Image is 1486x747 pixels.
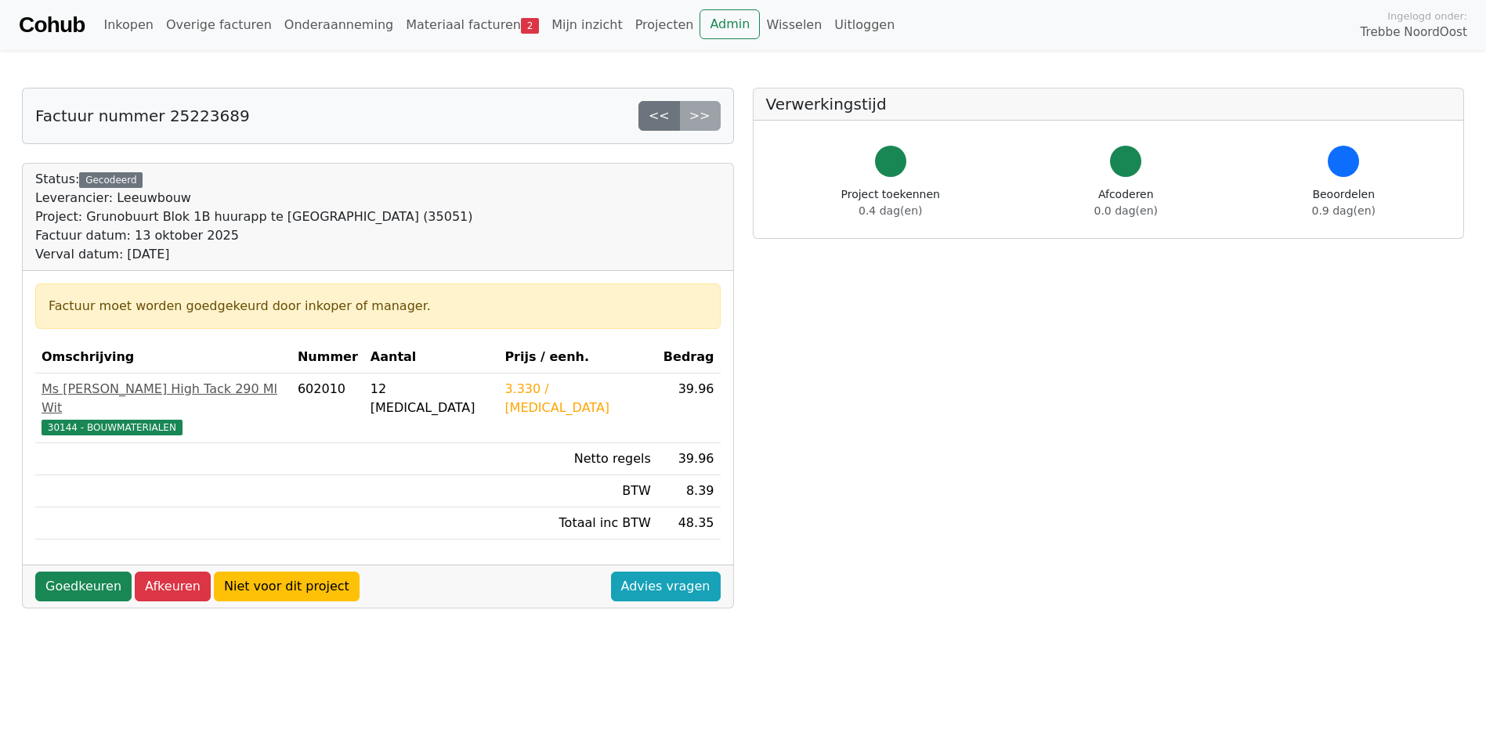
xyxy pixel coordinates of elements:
[42,380,285,436] a: Ms [PERSON_NAME] High Tack 290 Ml Wit30144 - BOUWMATERIALEN
[97,9,159,41] a: Inkopen
[35,226,473,245] div: Factuur datum: 13 oktober 2025
[545,9,629,41] a: Mijn inzicht
[19,6,85,44] a: Cohub
[364,341,499,373] th: Aantal
[400,9,545,41] a: Materiaal facturen2
[498,507,656,539] td: Totaal inc BTW
[760,9,828,41] a: Wisselen
[766,95,1452,114] h5: Verwerkingstijd
[1094,204,1158,217] span: 0.0 dag(en)
[35,341,291,373] th: Omschrijving
[35,245,473,264] div: Verval datum: [DATE]
[498,475,656,507] td: BTW
[498,443,656,475] td: Netto regels
[841,186,940,219] div: Project toekennen
[42,420,183,435] span: 30144 - BOUWMATERIALEN
[657,507,721,539] td: 48.35
[657,443,721,475] td: 39.96
[1094,186,1158,219] div: Afcoderen
[371,380,493,417] div: 12 [MEDICAL_DATA]
[1312,204,1376,217] span: 0.9 dag(en)
[42,380,285,417] div: Ms [PERSON_NAME] High Tack 290 Ml Wit
[828,9,901,41] a: Uitloggen
[504,380,650,417] div: 3.330 / [MEDICAL_DATA]
[638,101,680,131] a: <<
[160,9,278,41] a: Overige facturen
[1387,9,1467,23] span: Ingelogd onder:
[49,297,707,316] div: Factuur moet worden goedgekeurd door inkoper of manager.
[291,341,364,373] th: Nummer
[629,9,700,41] a: Projecten
[657,341,721,373] th: Bedrag
[79,172,143,188] div: Gecodeerd
[1312,186,1376,219] div: Beoordelen
[498,341,656,373] th: Prijs / eenh.
[35,207,473,226] div: Project: Grunobuurt Blok 1B huurapp te [GEOGRAPHIC_DATA] (35051)
[657,373,721,443] td: 39.96
[214,572,360,601] a: Niet voor dit project
[859,204,922,217] span: 0.4 dag(en)
[135,572,211,601] a: Afkeuren
[35,189,473,207] div: Leverancier: Leeuwbouw
[35,170,473,264] div: Status:
[278,9,400,41] a: Onderaanneming
[700,9,760,39] a: Admin
[35,572,132,601] a: Goedkeuren
[521,18,539,34] span: 2
[35,106,250,125] h5: Factuur nummer 25223689
[657,475,721,507] td: 8.39
[291,373,364,443] td: 602010
[611,572,721,601] a: Advies vragen
[1361,23,1467,41] span: Trebbe NoordOost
